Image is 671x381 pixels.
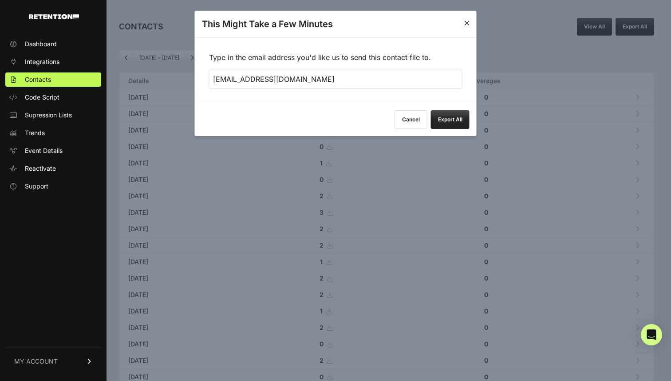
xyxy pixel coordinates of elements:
[25,75,51,84] span: Contacts
[209,70,462,88] input: + Add recipient
[5,72,101,87] a: Contacts
[5,161,101,176] a: Reactivate
[5,90,101,104] a: Code Script
[202,18,333,30] h3: This Might Take a Few Minutes
[25,111,72,120] span: Supression Lists
[14,357,58,366] span: MY ACCOUNT
[25,146,63,155] span: Event Details
[5,55,101,69] a: Integrations
[395,110,427,129] button: Cancel
[641,324,662,345] div: Open Intercom Messenger
[5,144,101,158] a: Event Details
[25,182,48,191] span: Support
[25,93,59,102] span: Code Script
[25,57,59,66] span: Integrations
[29,14,79,19] img: Retention.com
[195,37,477,103] div: Type in the email address you'd like us to send this contact file to.
[5,108,101,122] a: Supression Lists
[25,164,56,173] span: Reactivate
[5,37,101,51] a: Dashboard
[5,126,101,140] a: Trends
[431,110,470,129] button: Export All
[25,128,45,137] span: Trends
[5,179,101,193] a: Support
[25,40,57,48] span: Dashboard
[5,348,101,375] a: MY ACCOUNT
